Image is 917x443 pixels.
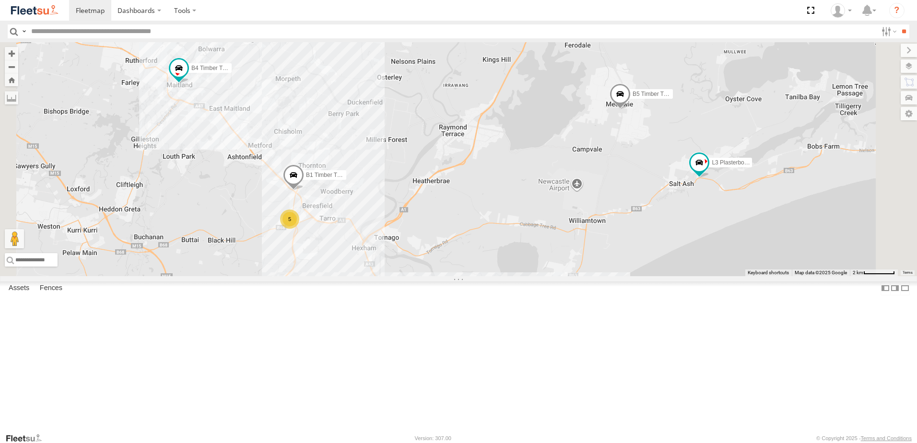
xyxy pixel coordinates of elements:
span: L3 Plasterboard Truck [712,159,768,166]
div: 5 [280,210,299,229]
button: Keyboard shortcuts [748,269,789,276]
label: Hide Summary Table [900,281,910,295]
a: Terms (opens in new tab) [903,271,913,275]
a: Terms and Conditions [861,435,912,441]
label: Search Query [20,24,28,38]
button: Zoom out [5,60,18,73]
label: Assets [4,281,34,295]
i: ? [889,3,905,18]
span: 2 km [853,270,863,275]
button: Drag Pegman onto the map to open Street View [5,229,24,248]
div: © Copyright 2025 - [816,435,912,441]
button: Zoom in [5,47,18,60]
img: fleetsu-logo-horizontal.svg [10,4,59,17]
div: Matt Curtis [827,3,855,18]
label: Map Settings [901,107,917,120]
button: Map Scale: 2 km per 62 pixels [850,269,898,276]
label: Measure [5,91,18,105]
span: B5 Timber Truck [633,91,674,98]
span: Map data ©2025 Google [795,270,847,275]
label: Dock Summary Table to the Left [881,281,890,295]
button: Zoom Home [5,73,18,86]
div: Version: 307.00 [415,435,451,441]
span: B4 Timber Truck [191,65,233,72]
label: Search Filter Options [878,24,898,38]
label: Fences [35,281,67,295]
label: Dock Summary Table to the Right [890,281,900,295]
a: Visit our Website [5,433,49,443]
span: B1 Timber Truck [306,172,348,178]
